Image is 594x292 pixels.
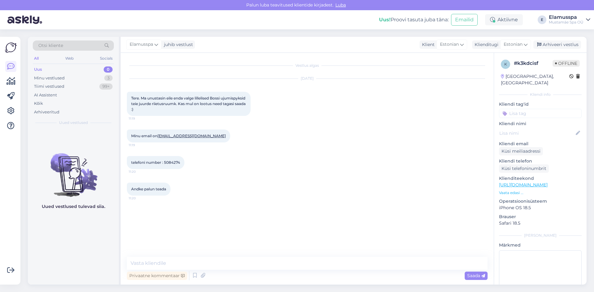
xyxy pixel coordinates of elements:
span: Estonian [504,41,523,48]
img: Askly Logo [5,42,17,53]
div: Kliendi info [499,92,582,97]
div: 0 [104,66,113,73]
input: Lisa nimi [499,130,575,137]
p: iPhone OS 18.5 [499,205,582,211]
div: juhib vestlust [161,41,193,48]
div: Socials [99,54,114,62]
p: Vaata edasi ... [499,190,582,196]
div: Arhiveeritud [34,109,59,115]
p: Safari 18.5 [499,220,582,226]
span: Tere. Ma unustasin eile enda valge lillelised Bossi ujumispyksid teie juurde riietusruumk. Kas mu... [131,96,247,112]
div: Klient [420,41,435,48]
span: 11:19 [129,143,152,147]
div: Proovi tasuta juba täna: [379,16,449,23]
a: [URL][DOMAIN_NAME] [499,182,548,188]
span: Uued vestlused [59,120,88,125]
span: Andke palun teada [131,187,166,191]
div: Küsi telefoninumbrit [499,164,549,173]
p: Uued vestlused tulevad siia. [42,203,105,210]
div: Web [64,54,75,62]
div: 99+ [99,83,113,90]
div: [DATE] [127,76,488,81]
div: [PERSON_NAME] [499,233,582,238]
span: 11:20 [129,196,152,201]
span: Minu email on [131,133,226,138]
p: Brauser [499,214,582,220]
span: 11:20 [129,169,152,174]
div: Elamusspa [549,15,583,20]
button: Emailid [451,14,478,26]
div: Arhiveeri vestlus [533,40,581,49]
span: Offline [553,60,580,67]
p: Kliendi email [499,141,582,147]
div: Küsi meiliaadressi [499,147,543,155]
span: 11:19 [129,116,152,121]
span: Elamusspa [130,41,153,48]
div: AI Assistent [34,92,57,98]
div: Privaatne kommentaar [127,272,187,280]
div: Kõik [34,100,43,107]
p: Kliendi nimi [499,121,582,127]
a: [EMAIL_ADDRESS][DOMAIN_NAME] [157,133,226,138]
div: Vestlus algas [127,63,488,68]
span: k [504,62,507,66]
p: Märkmed [499,242,582,248]
div: Tiimi vestlused [34,83,64,90]
p: Klienditeekond [499,175,582,182]
span: Luba [334,2,348,8]
div: # k3kdcisf [514,60,553,67]
div: All [33,54,40,62]
div: [GEOGRAPHIC_DATA], [GEOGRAPHIC_DATA] [501,73,569,86]
div: Aktiivne [485,14,523,25]
b: Uus! [379,17,391,23]
div: Minu vestlused [34,75,65,81]
a: ElamusspaMustamäe Spa OÜ [549,15,590,25]
img: No chats [28,142,119,198]
input: Lisa tag [499,109,582,118]
p: Operatsioonisüsteem [499,198,582,205]
span: Estonian [440,41,459,48]
span: Saada [467,273,485,278]
div: Mustamäe Spa OÜ [549,20,583,25]
p: Kliendi tag'id [499,101,582,108]
p: Kliendi telefon [499,158,582,164]
div: E [538,15,546,24]
span: telefoni number : 5084274 [131,160,180,165]
div: Klienditugi [472,41,498,48]
span: Otsi kliente [38,42,63,49]
div: 3 [104,75,113,81]
div: Uus [34,66,42,73]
